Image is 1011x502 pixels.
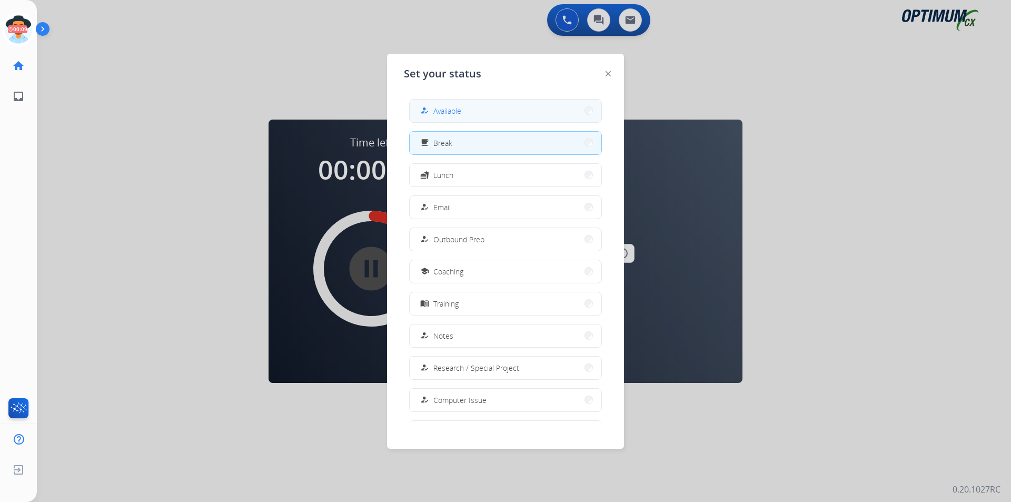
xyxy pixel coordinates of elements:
mat-icon: home [12,60,25,72]
button: Lunch [410,164,601,186]
button: Email [410,196,601,219]
span: Lunch [433,170,453,181]
span: Training [433,298,459,309]
span: Notes [433,330,453,341]
span: Research / Special Project [433,362,519,373]
span: Available [433,105,461,116]
button: Outbound Prep [410,228,601,251]
span: Set your status [404,66,481,81]
mat-icon: inbox [12,90,25,103]
button: Notes [410,324,601,347]
p: 0.20.1027RC [953,483,1000,496]
button: Available [410,100,601,122]
button: Research / Special Project [410,357,601,379]
mat-icon: school [420,267,429,276]
mat-icon: how_to_reg [420,235,429,244]
mat-icon: how_to_reg [420,363,429,372]
mat-icon: fastfood [420,171,429,180]
mat-icon: free_breakfast [420,139,429,147]
mat-icon: how_to_reg [420,106,429,115]
span: Computer Issue [433,395,487,406]
mat-icon: menu_book [420,299,429,308]
button: Internet Issue [410,421,601,444]
button: Coaching [410,260,601,283]
mat-icon: how_to_reg [420,203,429,212]
img: close-button [606,71,611,76]
button: Break [410,132,601,154]
span: Coaching [433,266,463,277]
span: Email [433,202,451,213]
mat-icon: how_to_reg [420,396,429,405]
span: Outbound Prep [433,234,484,245]
mat-icon: how_to_reg [420,331,429,340]
button: Training [410,292,601,315]
span: Break [433,137,452,149]
button: Computer Issue [410,389,601,411]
